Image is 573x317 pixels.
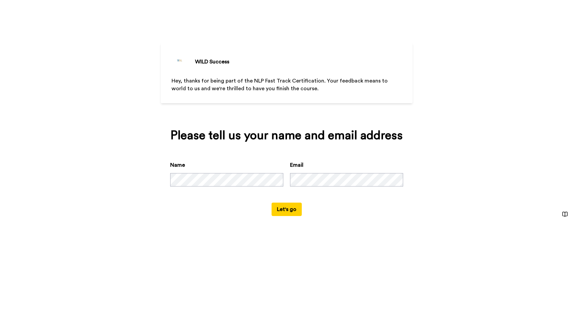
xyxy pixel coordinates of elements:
[272,203,302,216] button: Let's go
[195,58,229,66] div: WILD Success
[170,129,403,142] div: Please tell us your name and email address
[290,161,303,169] label: Email
[170,161,185,169] label: Name
[172,78,389,91] span: Hey, thanks for being part of the NLP Fast Track Certification. Your feedback means to world to u...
